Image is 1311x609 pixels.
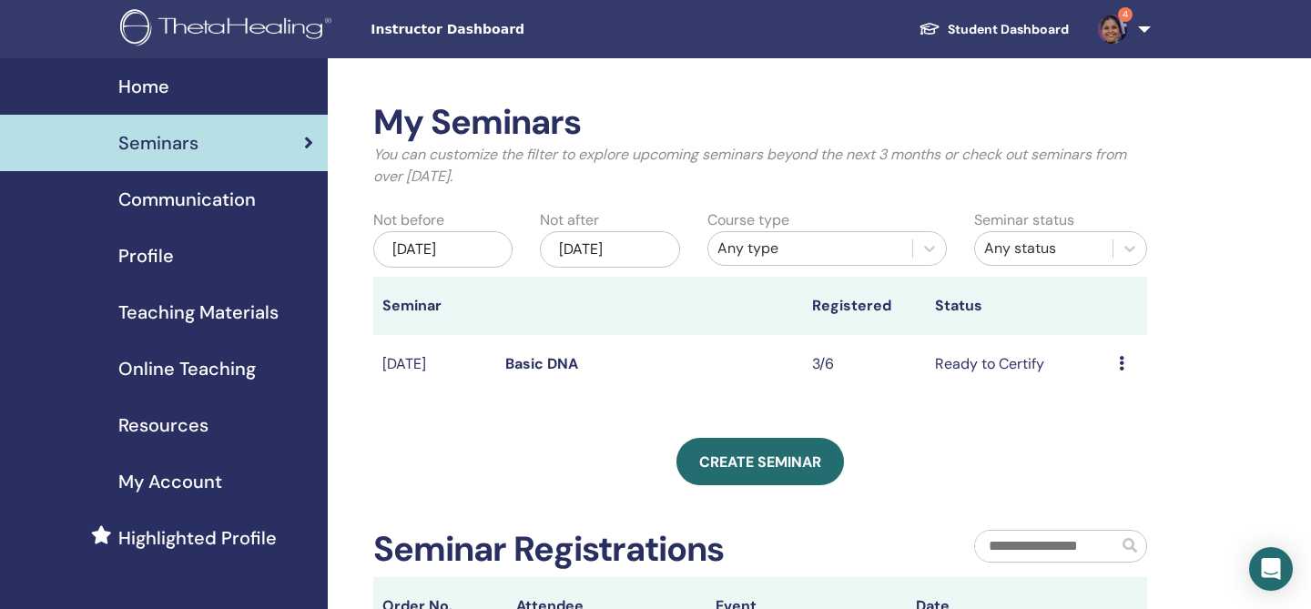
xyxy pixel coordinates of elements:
td: [DATE] [373,335,496,394]
p: You can customize the filter to explore upcoming seminars beyond the next 3 months or check out s... [373,144,1147,188]
img: logo.png [120,9,338,50]
td: Ready to Certify [926,335,1110,394]
div: Any status [984,238,1103,259]
th: Seminar [373,277,496,335]
span: Home [118,73,169,100]
div: Any type [717,238,903,259]
span: My Account [118,468,222,495]
span: Instructor Dashboard [371,20,644,39]
img: default.jpg [1098,15,1127,44]
div: [DATE] [373,231,513,268]
th: Registered [803,277,926,335]
div: [DATE] [540,231,679,268]
div: Open Intercom Messenger [1249,547,1293,591]
label: Not before [373,209,444,231]
span: 4 [1118,7,1133,22]
label: Course type [707,209,789,231]
span: Profile [118,242,174,269]
span: Resources [118,411,208,439]
span: Communication [118,186,256,213]
h2: Seminar Registrations [373,529,724,571]
span: Create seminar [699,452,821,472]
label: Seminar status [974,209,1074,231]
img: graduation-cap-white.svg [919,21,940,36]
td: 3/6 [803,335,926,394]
h2: My Seminars [373,102,1147,144]
label: Not after [540,209,599,231]
span: Online Teaching [118,355,256,382]
a: Create seminar [676,438,844,485]
span: Seminars [118,129,198,157]
a: Basic DNA [505,354,578,373]
span: Teaching Materials [118,299,279,326]
span: Highlighted Profile [118,524,277,552]
a: Student Dashboard [904,13,1083,46]
th: Status [926,277,1110,335]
